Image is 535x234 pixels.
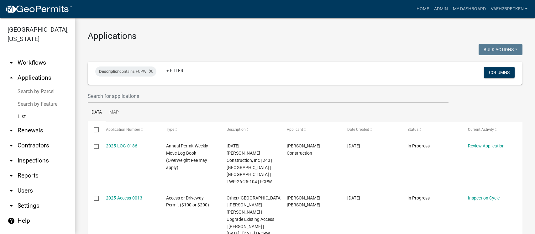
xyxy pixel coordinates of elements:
a: Map [106,103,123,123]
datatable-header-cell: Type [160,122,221,137]
span: 10/08/2025 | Freeborn Construction, Inc | 240 | Hayward TWP | Moscow Township | TWP-26-25-104 | FCPW [227,143,272,184]
i: arrow_drop_down [8,172,15,179]
datatable-header-cell: Current Activity [462,122,522,137]
span: Description [99,69,119,74]
span: In Progress [407,143,430,148]
a: My Dashboard [450,3,488,15]
i: arrow_drop_down [8,59,15,66]
h3: Applications [88,31,522,41]
a: Admin [432,3,450,15]
button: Columns [484,67,515,78]
a: Inspection Cycle [468,195,500,200]
datatable-header-cell: Applicant [281,122,341,137]
i: arrow_drop_down [8,142,15,149]
span: Description [227,127,246,132]
a: + Filter [161,65,188,76]
span: Applicant [287,127,303,132]
span: In Progress [407,195,430,200]
span: Application Number [106,127,140,132]
span: Current Activity [468,127,494,132]
span: Freeborn Construction [287,143,320,156]
datatable-header-cell: Date Created [341,122,401,137]
i: arrow_drop_up [8,74,15,82]
a: Data [88,103,106,123]
span: Status [407,127,418,132]
span: 10/07/2025 [347,195,360,200]
span: Joshua Michael Redhead [287,195,320,208]
span: 10/07/2025 [347,143,360,148]
i: help [8,217,15,225]
i: arrow_drop_down [8,202,15,210]
datatable-header-cell: Description [220,122,281,137]
span: Type [166,127,174,132]
span: Access or Driveway Permit ($100 or $200) [166,195,209,208]
a: 2025-Access-0013 [106,195,142,200]
span: Date Created [347,127,369,132]
a: Home [414,3,432,15]
input: Search for applications [88,90,448,103]
datatable-header-cell: Select [88,122,100,137]
i: arrow_drop_down [8,127,15,134]
datatable-header-cell: Status [401,122,462,137]
i: arrow_drop_down [8,157,15,164]
a: vaeh2Brecken [488,3,530,15]
div: contains FCPW [95,66,156,77]
span: Annual Permit Weekly Move Log Book (Overweight Fee may apply) [166,143,208,170]
a: 2025-LOG-0186 [106,143,137,148]
i: arrow_drop_down [8,187,15,194]
button: Bulk Actions [479,44,522,55]
a: Review Application [468,143,505,148]
datatable-header-cell: Application Number [100,122,160,137]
